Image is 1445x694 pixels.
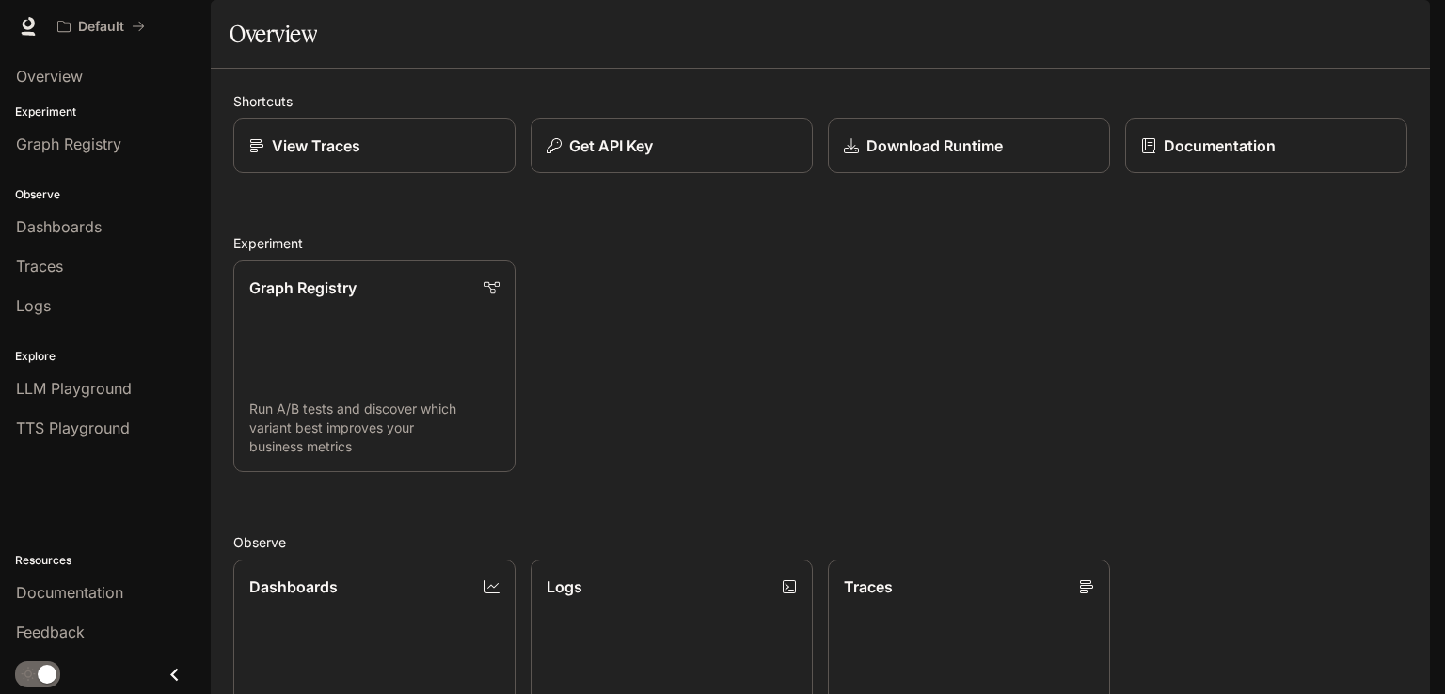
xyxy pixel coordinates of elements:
button: Get API Key [531,118,813,173]
a: View Traces [233,118,516,173]
p: Documentation [1164,134,1276,157]
h1: Overview [230,15,317,53]
p: Traces [844,576,893,598]
p: Get API Key [569,134,653,157]
h2: Shortcuts [233,91,1407,111]
h2: Observe [233,532,1407,552]
a: Download Runtime [828,118,1110,173]
p: Default [78,19,124,35]
p: Run A/B tests and discover which variant best improves your business metrics [249,400,500,456]
a: Documentation [1125,118,1407,173]
p: Logs [547,576,582,598]
button: All workspaces [49,8,153,45]
p: Download Runtime [866,134,1003,157]
p: Dashboards [249,576,338,598]
h2: Experiment [233,233,1407,253]
p: View Traces [272,134,360,157]
p: Graph Registry [249,276,357,299]
a: Graph RegistryRun A/B tests and discover which variant best improves your business metrics [233,260,516,472]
